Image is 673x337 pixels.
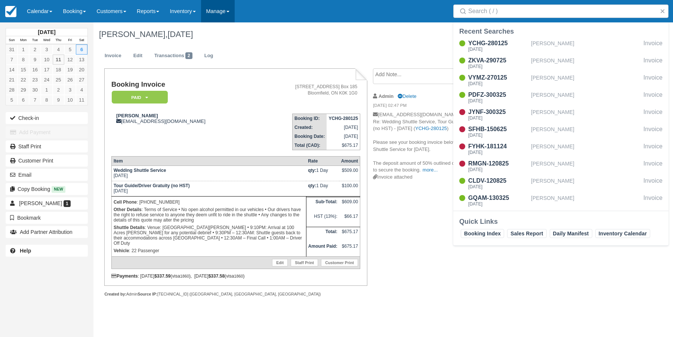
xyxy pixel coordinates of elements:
div: [PERSON_NAME] [531,194,640,208]
div: [DATE] [468,81,528,86]
div: Admin [TECHNICAL_ID] ([GEOGRAPHIC_DATA], [GEOGRAPHIC_DATA], [GEOGRAPHIC_DATA]) [104,291,367,297]
td: 1 Day [306,166,339,181]
a: Transactions2 [149,49,198,63]
a: 13 [76,55,87,65]
a: 16 [29,65,41,75]
a: 21 [6,75,18,85]
a: Customer Print [6,155,88,167]
a: SFHB-150625[DATE][PERSON_NAME]Invoice [453,125,669,139]
th: Sat [76,36,87,44]
th: Total (CAD): [293,141,327,150]
td: HST (13%): [306,212,339,227]
a: 15 [18,65,29,75]
strong: Created by: [104,292,126,296]
a: 29 [18,85,29,95]
div: Invoice [643,90,663,105]
a: 10 [41,55,52,65]
a: Invoice [99,49,127,63]
a: 22 [18,75,29,85]
a: 3 [41,44,52,55]
a: GQAM-130325[DATE][PERSON_NAME]Invoice [453,194,669,208]
a: 25 [53,75,64,85]
th: Item [111,157,306,166]
td: [DATE] [111,181,306,197]
button: Check-in [6,112,88,124]
strong: qty [308,183,316,188]
small: 1860 [234,274,243,278]
button: Copy Booking New [6,183,88,195]
span: 2 [185,52,192,59]
a: Staff Print [6,140,88,152]
strong: $337.58 [209,273,225,279]
a: 27 [76,75,87,85]
div: [PERSON_NAME] [531,39,640,53]
div: $100.00 [341,183,358,194]
div: $509.00 [341,168,358,179]
strong: Tour Guide/Driver Gratuity (no HST) [114,183,190,188]
div: [EMAIL_ADDRESS][DOMAIN_NAME] [111,113,256,124]
a: FYHK-181124[DATE][PERSON_NAME]Invoice [453,142,669,156]
strong: Wedding Shuttle Service [114,168,166,173]
strong: Payments [111,273,138,279]
div: Invoice attached [373,174,499,181]
strong: Admin [379,93,393,99]
span: 1 [64,200,71,207]
div: : [DATE] (visa ), [DATE] (visa ) [111,273,360,279]
strong: YCHG-280125 [328,116,358,121]
div: [DATE] [468,133,528,137]
td: $675.17 [339,242,360,257]
a: 7 [6,55,18,65]
p: : Terms of Service • No open alcohol permitted in our vehicles • Our drivers have the right to re... [114,206,304,224]
a: 14 [6,65,18,75]
div: PDFZ-300325 [468,90,528,99]
a: Edit [128,49,148,63]
h1: [PERSON_NAME], [99,30,593,39]
strong: qty [308,168,316,173]
a: Paid [111,90,165,104]
address: [STREET_ADDRESS] Box 185 Bloomfield, ON K0K 1G0 [259,84,357,96]
input: Search ( / ) [468,4,657,18]
a: Staff Print [291,259,318,266]
div: SFHB-150625 [468,125,528,134]
div: Invoice [643,73,663,87]
a: CLDV-120825[DATE][PERSON_NAME]Invoice [453,176,669,191]
a: 30 [29,85,41,95]
td: 1 Day [306,181,339,197]
div: [PERSON_NAME] [531,159,640,173]
div: Invoice [643,142,663,156]
div: GQAM-130325 [468,194,528,202]
th: Wed [41,36,52,44]
th: Rate [306,157,339,166]
div: Invoice [643,56,663,70]
a: 17 [41,65,52,75]
div: Invoice [643,176,663,191]
div: [PERSON_NAME] [531,142,640,156]
td: [DATE] [327,123,360,132]
div: Quick Links [459,217,663,226]
a: 9 [53,95,64,105]
strong: Shuttle Details [114,225,145,230]
div: CLDV-120825 [468,176,528,185]
strong: [DATE] [38,29,55,35]
a: PDFZ-300325[DATE][PERSON_NAME]Invoice [453,90,669,105]
p: [EMAIL_ADDRESS][DOMAIN_NAME], Re: Wedding Shuttle Service, Tour Guide/Driver Gratuity (no HST) - ... [373,111,499,174]
a: 18 [53,65,64,75]
div: Recent Searches [459,27,663,36]
button: Add Partner Attribution [6,226,88,238]
th: Amount Paid: [306,242,339,257]
p: : 22 Passenger [114,247,304,254]
div: ZKVA-290725 [468,56,528,65]
div: [PERSON_NAME] [531,56,640,70]
div: [DATE] [468,64,528,69]
a: 5 [64,44,76,55]
a: VYMZ-270125[DATE][PERSON_NAME]Invoice [453,73,669,87]
td: [DATE] [327,132,360,141]
a: 2 [53,85,64,95]
a: 4 [53,44,64,55]
td: $675.17 [327,141,360,150]
a: YCHG-280125[DATE][PERSON_NAME]Invoice [453,39,669,53]
td: $66.17 [339,212,360,227]
td: [DATE] [111,166,306,181]
a: 11 [53,55,64,65]
a: 19 [64,65,76,75]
